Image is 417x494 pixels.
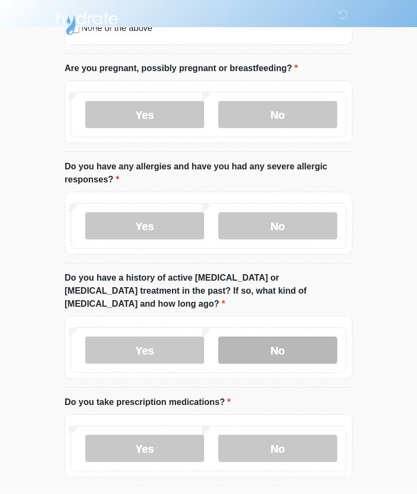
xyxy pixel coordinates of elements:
label: No [218,101,337,128]
label: Do you take prescription medications? [65,396,231,409]
label: Yes [85,337,204,364]
label: No [218,435,337,462]
label: No [218,337,337,364]
img: Hydrate IV Bar - Arcadia Logo [54,8,120,36]
label: Are you pregnant, possibly pregnant or breastfeeding? [65,62,298,75]
label: Yes [85,212,204,239]
label: Do you have any allergies and have you had any severe allergic responses? [65,160,352,186]
label: No [218,212,337,239]
label: Do you have a history of active [MEDICAL_DATA] or [MEDICAL_DATA] treatment in the past? If so, wh... [65,271,352,311]
label: Yes [85,101,204,128]
label: Yes [85,435,204,462]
